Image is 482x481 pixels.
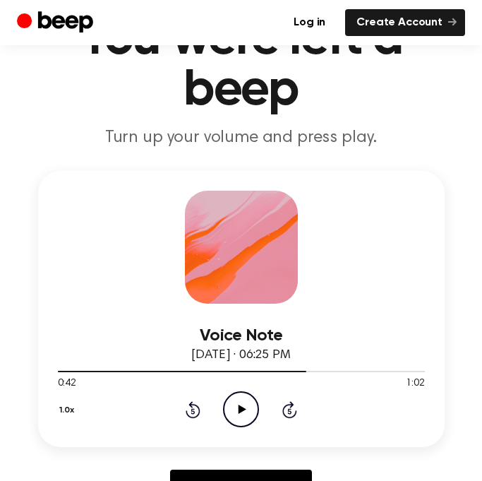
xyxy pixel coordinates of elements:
[17,127,465,148] p: Turn up your volume and press play.
[58,376,76,391] span: 0:42
[191,349,290,362] span: [DATE] · 06:25 PM
[282,9,337,36] a: Log in
[406,376,424,391] span: 1:02
[17,9,97,37] a: Beep
[58,398,80,422] button: 1.0x
[345,9,465,36] a: Create Account
[58,326,425,345] h3: Voice Note
[17,14,465,116] h1: You were left a beep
